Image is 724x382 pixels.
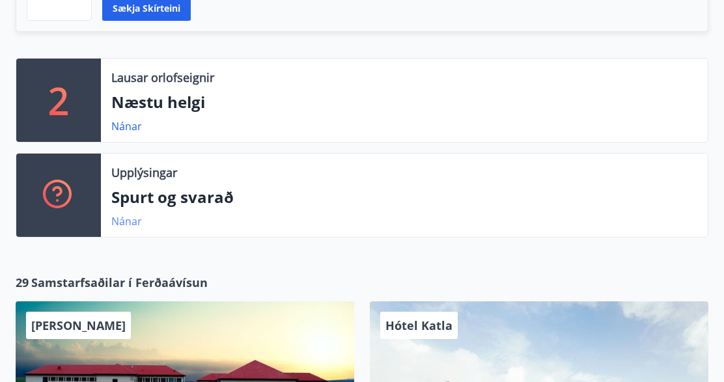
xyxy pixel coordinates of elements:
[111,91,697,113] p: Næstu helgi
[111,164,177,181] p: Upplýsingar
[48,75,69,125] p: 2
[111,214,142,228] a: Nánar
[31,274,208,291] span: Samstarfsaðilar í Ferðaávísun
[16,274,29,291] span: 29
[385,318,452,333] span: Hótel Katla
[111,69,214,86] p: Lausar orlofseignir
[111,186,697,208] p: Spurt og svarað
[31,318,126,333] span: [PERSON_NAME]
[111,119,142,133] a: Nánar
